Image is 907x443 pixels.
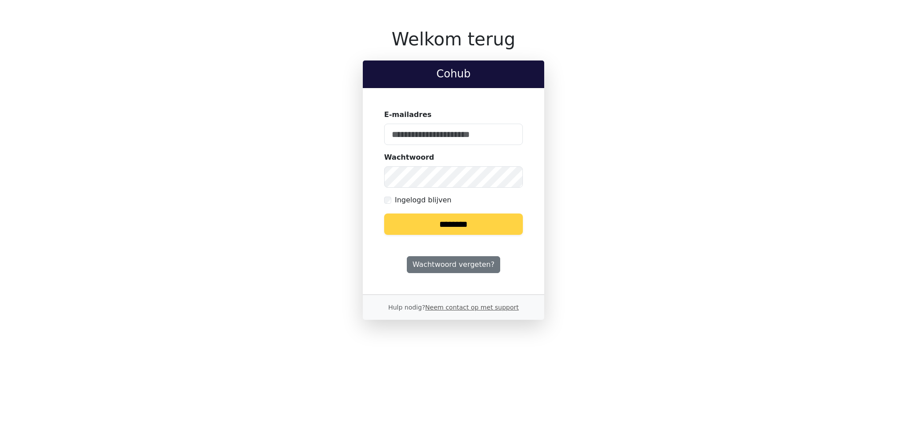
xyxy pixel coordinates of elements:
[388,304,519,311] small: Hulp nodig?
[384,109,432,120] label: E-mailadres
[407,256,500,273] a: Wachtwoord vergeten?
[363,28,544,50] h1: Welkom terug
[395,195,451,205] label: Ingelogd blijven
[370,68,537,81] h2: Cohub
[384,152,434,163] label: Wachtwoord
[425,304,518,311] a: Neem contact op met support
